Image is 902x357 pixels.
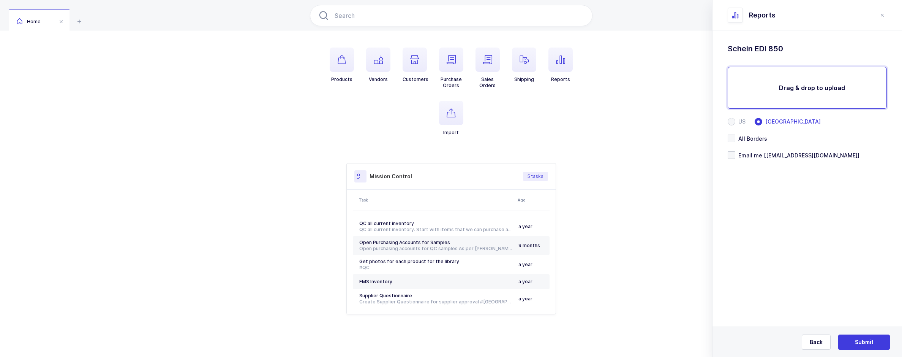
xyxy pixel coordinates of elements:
button: SalesOrders [475,48,500,89]
input: Search [310,5,592,26]
span: Get photos for each product for the library [359,259,459,264]
button: close drawer [878,11,887,20]
div: QC all current inventory. Start with items that we can purchase a sample from Schein. #[GEOGRAPHI... [359,227,512,233]
h3: Mission Control [370,173,412,180]
span: Email me [[EMAIL_ADDRESS][DOMAIN_NAME]] [735,152,859,159]
span: 5 tasks [528,173,543,179]
span: Reports [749,11,776,20]
h2: Drag & drop to upload [779,83,845,92]
div: Task [359,197,513,203]
span: Supplier Questionnaire [359,293,412,298]
span: [GEOGRAPHIC_DATA] [762,119,821,124]
span: a year [518,224,532,229]
span: Submit [855,338,874,346]
span: EMS Inventory [359,279,392,284]
span: Open Purchasing Accounts for Samples [359,240,450,245]
button: Back [802,335,831,350]
h1: Schein EDI 850 [728,43,887,55]
span: Home [17,19,41,24]
span: a year [518,262,532,267]
button: Import [439,101,463,136]
span: All Borders [735,135,767,142]
span: QC all current inventory [359,221,414,226]
div: Open purchasing accounts for QC samples As per [PERSON_NAME], we had an account with [PERSON_NAME... [359,246,512,252]
button: Shipping [512,48,536,83]
button: Vendors [366,48,390,83]
span: a year [518,279,532,284]
div: Age [518,197,547,203]
span: US [735,119,746,124]
span: Back [810,338,823,346]
span: a year [518,296,532,301]
div: #QC [359,265,512,271]
span: 9 months [518,243,540,248]
button: Reports [548,48,573,83]
button: Customers [403,48,428,83]
button: Submit [838,335,890,350]
div: Create Supplier Questionnaire for supplier approval #[GEOGRAPHIC_DATA] [359,299,512,305]
button: Products [330,48,354,83]
button: PurchaseOrders [439,48,463,89]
